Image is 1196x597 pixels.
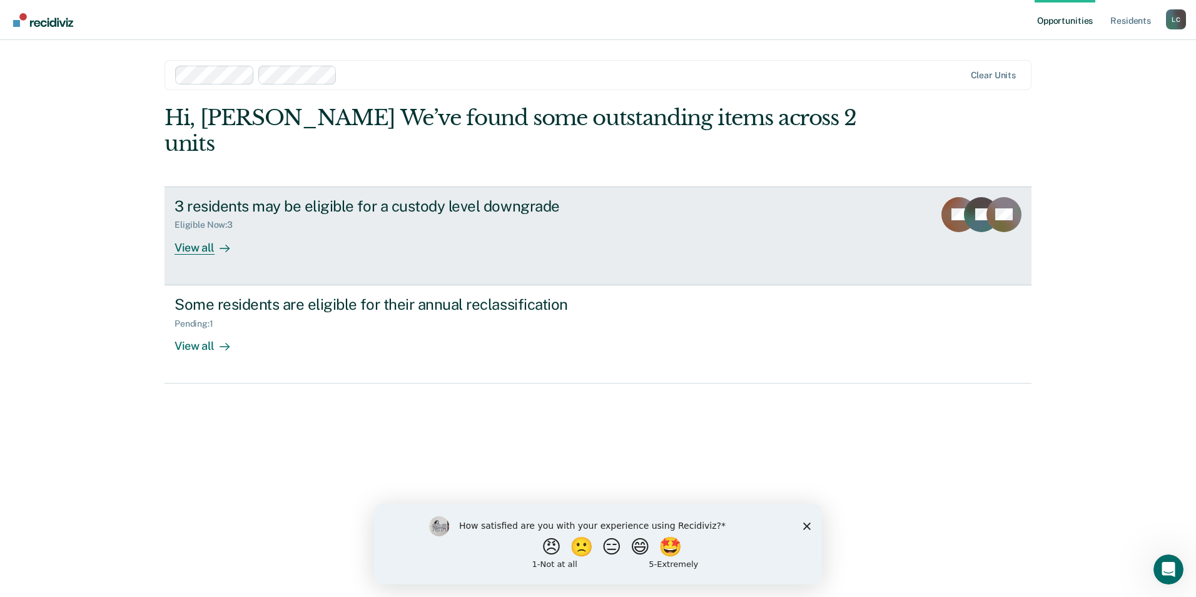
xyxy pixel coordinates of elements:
[1153,554,1183,584] iframe: Intercom live chat
[175,319,223,329] div: Pending : 1
[165,105,858,156] div: Hi, [PERSON_NAME] We’ve found some outstanding items across 2 units
[165,186,1031,285] a: 3 residents may be eligible for a custody level downgradeEligible Now:3View all
[175,197,614,215] div: 3 residents may be eligible for a custody level downgrade
[971,70,1016,81] div: Clear units
[1166,9,1186,29] button: Profile dropdown button
[175,329,245,353] div: View all
[1166,9,1186,29] div: L C
[175,220,243,230] div: Eligible Now : 3
[175,295,614,314] div: Some residents are eligible for their annual reclassification
[165,285,1031,384] a: Some residents are eligible for their annual reclassificationPending:1View all
[374,504,822,584] iframe: Survey by Kim from Recidiviz
[13,13,73,27] img: Recidiviz
[175,230,245,255] div: View all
